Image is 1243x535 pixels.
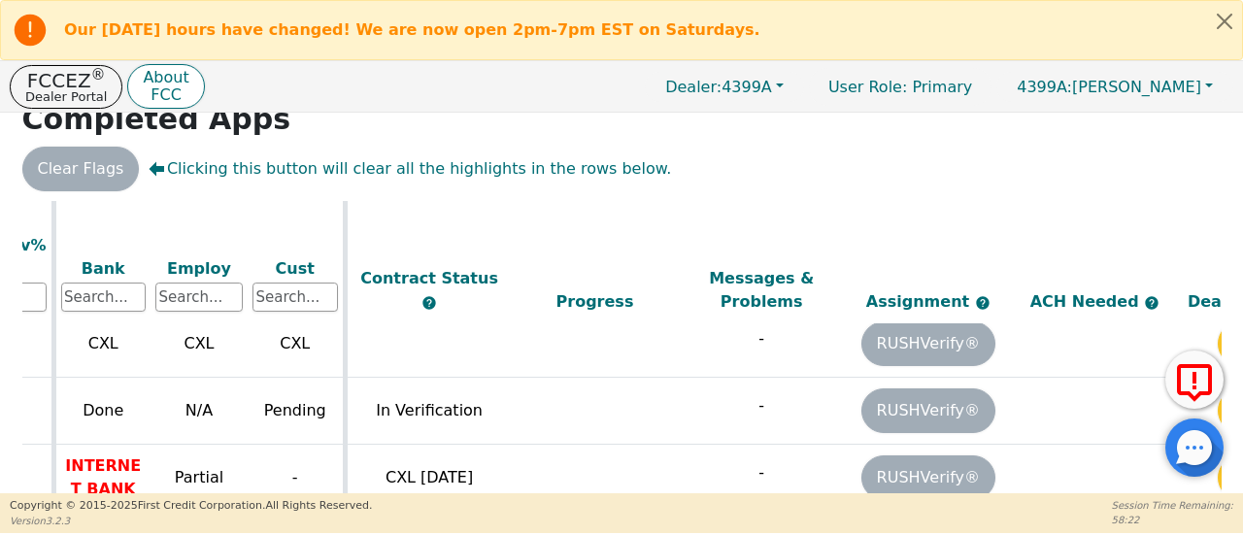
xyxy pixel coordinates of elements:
b: Our [DATE] hours have changed! We are now open 2pm-7pm EST on Saturdays. [64,20,760,39]
span: [PERSON_NAME] [1017,78,1201,96]
td: CXL [151,311,248,378]
input: Search... [155,283,243,312]
p: Primary [809,68,991,106]
span: User Role : [828,78,907,96]
p: - [683,394,840,418]
button: AboutFCC [127,64,204,110]
a: User Role: Primary [809,68,991,106]
button: Close alert [1207,1,1242,41]
div: Bank [61,256,147,280]
td: Pending [248,378,345,445]
div: Progress [517,290,674,314]
div: Employ [155,256,243,280]
p: Dealer Portal [25,90,107,103]
p: - [683,327,840,351]
strong: Completed Apps [22,102,291,136]
td: - [248,445,345,512]
sup: ® [91,66,106,84]
p: 58:22 [1112,513,1233,527]
td: In Verification [345,378,512,445]
td: CXL [248,311,345,378]
span: Clicking this button will clear all the highlights in the rows below. [149,157,671,181]
span: Assignment [866,292,975,311]
p: About [143,70,188,85]
span: Dealer: [665,78,722,96]
button: Dealer:4399A [645,72,804,102]
p: Version 3.2.3 [10,514,372,528]
button: 4399A:[PERSON_NAME] [996,72,1233,102]
p: Copyright © 2015- 2025 First Credit Corporation. [10,498,372,515]
span: All Rights Reserved. [265,499,372,512]
span: ACH Needed [1030,292,1145,311]
p: Session Time Remaining: [1112,498,1233,513]
p: FCC [143,87,188,103]
td: CXL [53,311,151,378]
span: 4399A [665,78,772,96]
td: N/A [151,378,248,445]
button: Report Error to FCC [1165,351,1224,409]
button: FCCEZ®Dealer Portal [10,65,122,109]
p: FCCEZ [25,71,107,90]
input: Search... [61,283,147,312]
div: Cust [252,256,338,280]
td: Partial [151,445,248,512]
input: Search... [252,283,338,312]
td: CXL [DATE] [345,445,512,512]
td: INTERNET BANK [53,445,151,512]
span: 4399A: [1017,78,1072,96]
td: Done [53,378,151,445]
span: Contract Status [360,269,498,287]
div: Messages & Problems [683,267,840,314]
p: - [683,461,840,485]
